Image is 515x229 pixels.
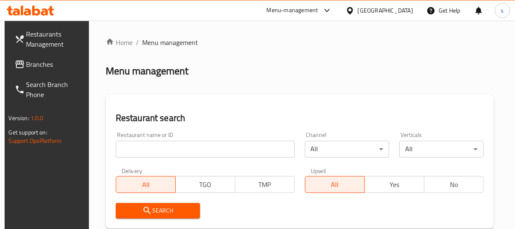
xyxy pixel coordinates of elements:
span: All [120,179,172,191]
span: s [501,6,504,15]
button: Search [116,203,200,218]
button: All [116,176,176,193]
span: No [428,179,481,191]
span: Get support on: [9,127,47,138]
span: Search [122,205,193,216]
span: Version: [9,113,29,124]
h2: Menu management [106,64,188,78]
span: Menu management [142,37,198,47]
a: Branches [8,54,91,74]
label: Upsell [311,168,326,174]
a: Search Branch Phone [8,74,91,105]
a: Home [106,37,133,47]
button: No [424,176,484,193]
h2: Restaurant search [116,112,484,124]
span: All [309,179,362,191]
div: Menu-management [267,5,318,16]
button: All [305,176,365,193]
span: Search Branch Phone [26,79,84,100]
li: / [136,37,139,47]
span: Restaurants Management [26,29,84,49]
div: [GEOGRAPHIC_DATA] [358,6,413,15]
div: All [305,141,389,158]
button: TMP [235,176,295,193]
nav: breadcrumb [106,37,494,47]
span: TMP [239,179,291,191]
span: Yes [368,179,421,191]
button: Yes [364,176,424,193]
span: 1.0.0 [31,113,44,124]
label: Delivery [122,168,143,174]
input: Search for restaurant name or ID.. [116,141,295,158]
span: Branches [26,59,84,69]
div: All [399,141,484,158]
a: Restaurants Management [8,24,91,54]
a: Support.OpsPlatform [9,135,62,146]
span: TGO [179,179,232,191]
button: TGO [175,176,235,193]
